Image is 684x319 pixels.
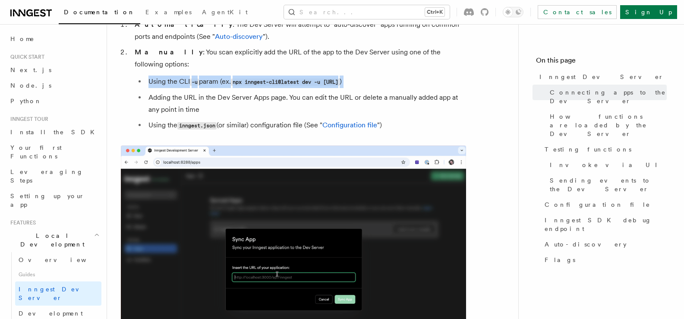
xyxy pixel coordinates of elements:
[7,54,44,60] span: Quick start
[284,5,450,19] button: Search...Ctrl+K
[7,231,94,249] span: Local Development
[425,8,444,16] kbd: Ctrl+K
[231,79,340,86] code: npx inngest-cli@latest dev -u [URL]
[541,252,667,268] a: Flags
[215,32,263,41] a: Auto-discovery
[322,121,377,129] a: Configuration file
[10,98,42,104] span: Python
[7,93,101,109] a: Python
[132,46,466,132] li: : You scan explicitly add the URL of the app to the Dev Server using one of the following options:
[550,161,665,169] span: Invoke via UI
[545,240,627,249] span: Auto-discovery
[536,55,667,69] h4: On this page
[59,3,140,24] a: Documentation
[177,122,217,129] code: inngest.json
[10,35,35,43] span: Home
[10,66,51,73] span: Next.js
[7,188,101,212] a: Setting up your app
[15,252,101,268] a: Overview
[536,69,667,85] a: Inngest Dev Server
[146,76,466,88] li: Using the CLI param (ex. )
[7,78,101,93] a: Node.js
[546,109,667,142] a: How functions are loaded by the Dev Server
[140,3,197,23] a: Examples
[545,216,667,233] span: Inngest SDK debug endpoint
[7,124,101,140] a: Install the SDK
[146,119,466,132] li: Using the (or similar) configuration file (See " ")
[545,200,650,209] span: Configuration file
[546,85,667,109] a: Connecting apps to the Dev Server
[135,48,203,56] strong: Manually
[19,256,107,263] span: Overview
[7,228,101,252] button: Local Development
[7,164,101,188] a: Leveraging Steps
[10,144,62,160] span: Your first Functions
[132,19,466,43] li: : The Dev Server will attempt to "auto-discover" apps running on common ports and endpoints (See ...
[190,79,199,86] code: -u
[539,73,664,81] span: Inngest Dev Server
[146,92,466,116] li: Adding the URL in the Dev Server Apps page. You can edit the URL or delete a manually added app a...
[541,237,667,252] a: Auto-discovery
[541,197,667,212] a: Configuration file
[197,3,253,23] a: AgentKit
[7,62,101,78] a: Next.js
[10,129,100,136] span: Install the SDK
[545,256,575,264] span: Flags
[546,173,667,197] a: Sending events to the Dev Server
[19,286,92,301] span: Inngest Dev Server
[550,112,667,138] span: How functions are loaded by the Dev Server
[145,9,192,16] span: Examples
[10,168,83,184] span: Leveraging Steps
[7,219,36,226] span: Features
[545,145,631,154] span: Testing functions
[15,281,101,306] a: Inngest Dev Server
[10,82,51,89] span: Node.js
[202,9,248,16] span: AgentKit
[620,5,677,19] a: Sign Up
[541,212,667,237] a: Inngest SDK debug endpoint
[550,88,667,105] span: Connecting apps to the Dev Server
[550,176,667,193] span: Sending events to the Dev Server
[64,9,135,16] span: Documentation
[7,116,48,123] span: Inngest tour
[10,193,85,208] span: Setting up your app
[15,268,101,281] span: Guides
[538,5,617,19] a: Contact sales
[7,140,101,164] a: Your first Functions
[7,31,101,47] a: Home
[541,142,667,157] a: Testing functions
[503,7,523,17] button: Toggle dark mode
[546,157,667,173] a: Invoke via UI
